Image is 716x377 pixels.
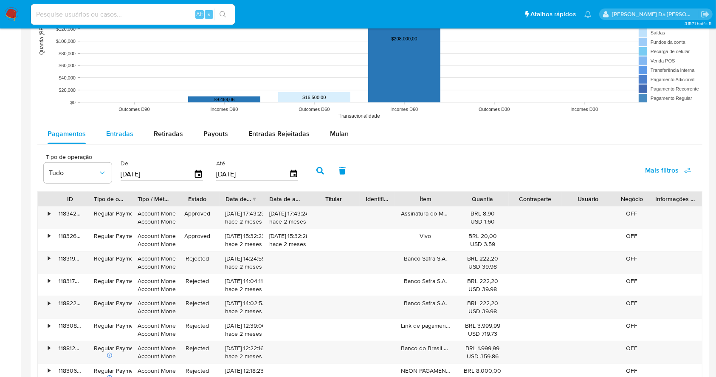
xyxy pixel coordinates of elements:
[31,9,235,20] input: Pesquise usuários ou casos...
[685,20,712,27] span: 3.157.1-hotfix-5
[208,10,210,18] span: s
[701,10,710,19] a: Sair
[612,10,698,18] p: patricia.varelo@mercadopago.com.br
[196,10,203,18] span: Alt
[584,11,592,18] a: Notificações
[214,9,231,20] button: search-icon
[530,10,576,19] span: Atalhos rápidos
